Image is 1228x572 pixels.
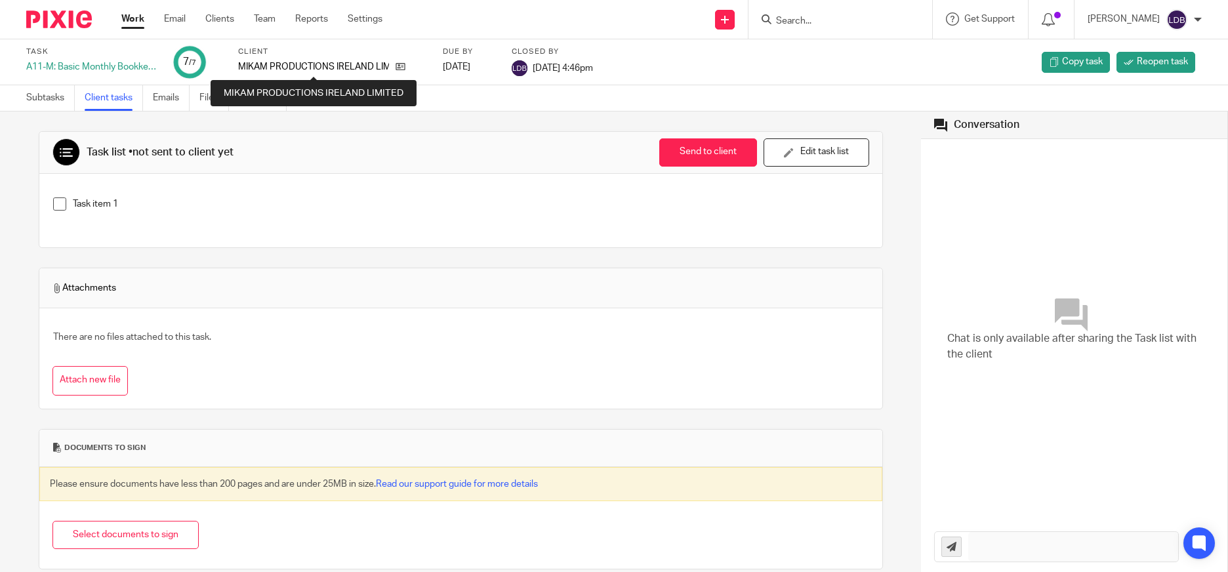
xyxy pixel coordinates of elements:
span: [DATE] 4:46pm [533,63,593,72]
span: Get Support [964,14,1015,24]
a: Work [121,12,144,26]
img: Pixie [26,10,92,28]
a: Emails [153,85,190,111]
span: Attachments [52,281,116,295]
span: Reopen task [1137,55,1188,68]
a: Files [199,85,229,111]
a: Team [254,12,276,26]
span: Documents to sign [64,443,146,453]
a: Subtasks [26,85,75,111]
a: Clients [205,12,234,26]
img: svg%3E [1166,9,1187,30]
div: Please ensure documents have less than 200 pages and are under 25MB in size. [39,467,882,501]
a: Read our support guide for more details [376,480,538,489]
button: Select documents to sign [52,521,199,549]
div: [DATE] [443,60,495,73]
small: /7 [189,59,196,66]
p: MIKAM PRODUCTIONS IRELAND LIMITED [238,60,389,73]
div: A11-M: Basic Monthly Bookkeeping [26,60,157,73]
a: Audit logs [297,85,347,111]
button: Send to client [659,138,757,167]
a: Reports [295,12,328,26]
p: Task item 1 [73,197,869,211]
label: Due by [443,47,495,57]
span: not sent to client yet [133,147,234,157]
label: Closed by [512,47,593,57]
a: Notes (0) [239,85,287,111]
span: Chat is only available after sharing the Task list with the client [947,331,1201,362]
label: Client [238,47,426,57]
a: Email [164,12,186,26]
div: Task list • [87,146,234,159]
a: Client tasks [85,85,143,111]
label: Task [26,47,157,57]
img: svg%3E [512,60,527,76]
a: Reopen task [1116,52,1195,73]
span: Copy task [1062,55,1103,68]
a: Copy task [1042,52,1110,73]
a: Settings [348,12,382,26]
input: Search [775,16,893,28]
p: [PERSON_NAME] [1088,12,1160,26]
div: Conversation [954,118,1019,132]
button: Attach new file [52,366,128,396]
button: Edit task list [764,138,869,167]
div: 7 [183,54,196,70]
span: There are no files attached to this task. [53,333,211,342]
